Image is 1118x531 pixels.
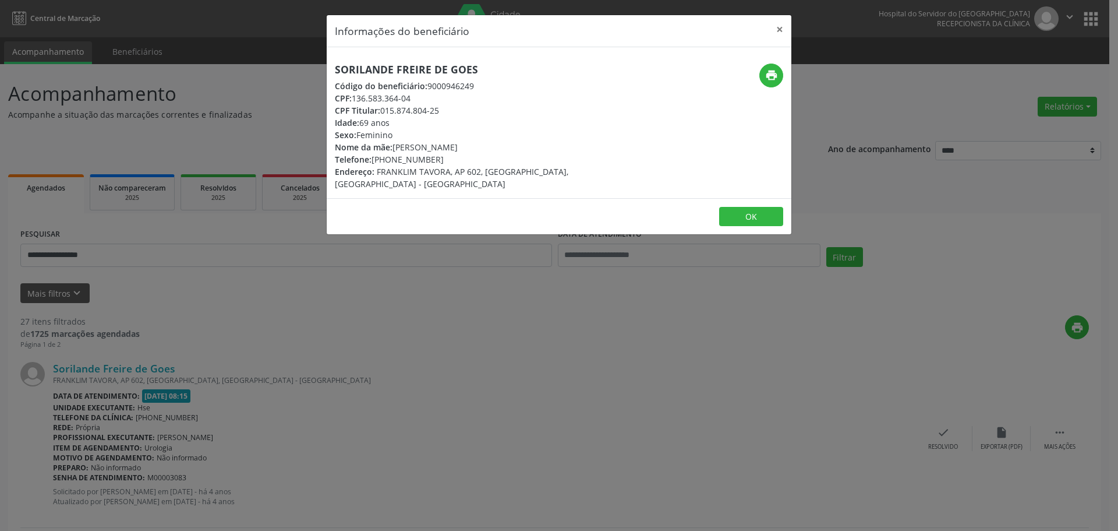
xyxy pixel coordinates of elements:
span: Endereço: [335,166,374,177]
span: Idade: [335,117,359,128]
i: print [765,69,778,82]
button: OK [719,207,783,227]
div: 136.583.364-04 [335,92,628,104]
h5: Sorilande Freire de Goes [335,64,628,76]
div: Feminino [335,129,628,141]
div: 69 anos [335,117,628,129]
span: CPF Titular: [335,105,380,116]
div: [PHONE_NUMBER] [335,153,628,166]
span: Sexo: [335,129,356,140]
div: 9000946249 [335,80,628,92]
span: Código do beneficiário: [335,80,427,92]
button: print [759,64,783,87]
h5: Informações do beneficiário [335,23,469,38]
div: [PERSON_NAME] [335,141,628,153]
span: Nome da mãe: [335,142,392,153]
span: FRANKLIM TAVORA, AP 602, [GEOGRAPHIC_DATA], [GEOGRAPHIC_DATA] - [GEOGRAPHIC_DATA] [335,166,568,189]
span: CPF: [335,93,352,104]
button: Close [768,15,791,44]
span: Telefone: [335,154,372,165]
div: 015.874.804-25 [335,104,628,117]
